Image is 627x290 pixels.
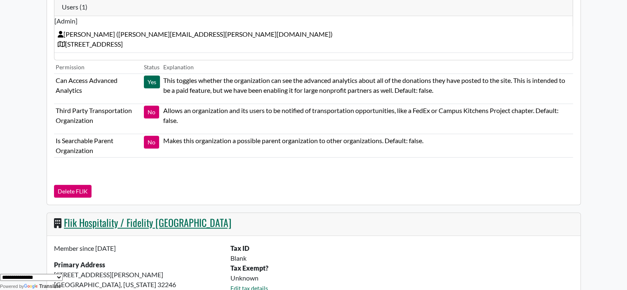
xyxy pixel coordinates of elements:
button: No [144,106,159,118]
div: Blank [225,253,578,263]
small: Explanation [163,64,194,71]
p: Member since [DATE] [54,243,221,253]
a: Translate [24,283,61,289]
span: [Admin] [54,16,573,26]
button: Yes [144,75,160,88]
img: Google Translate [24,284,39,290]
b: Tax Exempt? [230,264,268,272]
small: Status [144,64,160,71]
p: Allows an organization and its users to be notified of transportation opportunities, like a FedEx... [163,106,571,125]
td: [PERSON_NAME] ( [PERSON_NAME][EMAIL_ADDRESS][PERSON_NAME][DOMAIN_NAME] ) [STREET_ADDRESS] [54,26,573,53]
td: Is Searchable Parent Organization [54,134,142,158]
small: Permission [56,64,85,71]
b: Tax ID [230,244,249,252]
button: Delete FLIK [54,185,92,198]
td: Can Access Advanced Analytics [54,74,142,104]
p: This toggles whether the organization can see the advanced analytics about all of the donations t... [163,75,571,95]
button: No [144,136,159,149]
p: Makes this organization a possible parent organization to other organizations. Default: false. [163,136,571,146]
td: Third Party Transportation Organization [54,104,142,134]
a: Flik Hospitality / Fidelity [GEOGRAPHIC_DATA] [64,215,231,230]
strong: Primary Address [54,261,105,269]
